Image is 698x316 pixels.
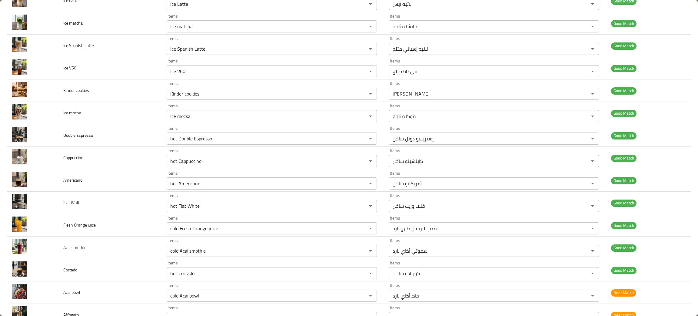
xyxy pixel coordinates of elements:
span: Good Match [611,222,637,229]
button: Open [366,224,375,233]
span: Good Match [611,132,637,139]
img: Acai smothie [12,239,27,254]
button: Open [366,247,375,255]
img: Ice matcha [12,15,27,30]
button: Open [588,134,597,143]
span: Good Match [611,42,637,49]
span: Cortado [63,266,77,274]
img: Double Espresso [12,127,27,142]
button: Open [588,179,597,188]
span: Good Match [611,110,637,117]
span: Good Match [611,155,637,162]
img: Acai bowl [12,284,27,299]
button: Open [588,112,597,120]
button: Open [366,89,375,98]
button: Open [366,45,375,53]
button: Open [588,269,597,277]
span: Ice Spanish Latte [63,42,94,49]
span: Near Match [611,289,636,296]
span: Good Match [611,200,637,207]
button: Open [588,67,597,76]
span: Double Espresso [63,131,93,139]
span: Ice mocha [63,109,81,117]
button: Open [366,134,375,143]
button: Open [588,202,597,210]
button: Open [366,112,375,120]
span: Americano [63,176,82,184]
button: Open [588,45,597,53]
span: Good Match [611,65,637,72]
button: Open [588,157,597,165]
span: Good Match [611,267,637,274]
img: Kinder cookies [12,82,27,97]
img: Ice Spanish Latte [12,37,27,52]
span: Acai bowl [63,288,80,296]
img: Ice V60 [12,59,27,75]
img: Americano [12,172,27,187]
button: Open [588,89,597,98]
span: Ice matcha [63,19,83,27]
img: Flesh Orange juice [12,217,27,232]
button: Open [366,291,375,300]
img: Cappuccino [12,149,27,164]
button: Open [366,202,375,210]
span: Acai smothie [63,244,86,251]
span: Flat White [63,199,81,207]
span: Flesh Orange juice [63,221,96,229]
img: Cortado [12,261,27,277]
button: Open [588,247,597,255]
button: Open [366,269,375,277]
span: Ice V60 [63,64,76,72]
button: Open [588,22,597,31]
button: Open [588,291,597,300]
span: Good Match [611,87,637,94]
button: Open [366,67,375,76]
button: Open [366,22,375,31]
span: Cappuccino [63,154,83,162]
span: Good Match [611,244,637,251]
img: Flat White [12,194,27,209]
button: Open [588,224,597,233]
span: Good Match [611,20,637,27]
span: Good Match [611,177,637,184]
button: Open [366,179,375,188]
span: Kinder cookies [63,86,89,94]
img: Ice mocha [12,104,27,119]
button: Open [366,157,375,165]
